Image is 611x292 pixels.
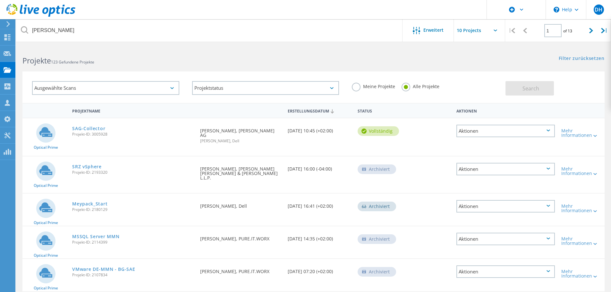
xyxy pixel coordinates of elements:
div: vollständig [358,126,399,136]
div: [PERSON_NAME], [PERSON_NAME] [PERSON_NAME] & [PERSON_NAME] L.L.P. [197,156,284,187]
div: Projektname [69,104,197,116]
span: Optical Prime [34,254,58,257]
span: Projekt-ID: 3005928 [72,132,194,136]
div: Archiviert [358,234,396,244]
label: Alle Projekte [402,83,439,89]
div: Erstellungsdatum [284,104,354,117]
span: 123 Gefundene Projekte [51,59,94,65]
input: Projekte nach Namen, Verantwortlichem, ID, Unternehmen usw. suchen [16,19,403,42]
a: Live Optics Dashboard [6,13,75,18]
button: Search [505,81,554,96]
a: SRZ vSphere [72,164,102,169]
span: Projekt-ID: 2180129 [72,208,194,212]
span: Optical Prime [34,221,58,225]
span: Optical Prime [34,184,58,188]
div: Mehr Informationen [561,237,601,246]
div: [PERSON_NAME], PURE.IT.WORX [197,259,284,280]
div: Archiviert [358,267,396,277]
a: Meypack_Start [72,202,107,206]
div: [DATE] 16:00 (-04:00) [284,156,354,178]
div: Aktionen [456,163,555,175]
span: Search [522,85,539,92]
b: Projekte [22,55,51,66]
span: Optical Prime [34,286,58,290]
div: Mehr Informationen [561,129,601,138]
div: Ausgewählte Scans [32,81,179,95]
span: [PERSON_NAME], Dell [200,139,281,143]
div: [PERSON_NAME], Dell [197,194,284,215]
div: [DATE] 14:35 (+02:00) [284,226,354,247]
span: Erweitert [423,28,444,32]
div: Mehr Informationen [561,204,601,213]
a: SAG-Collector [72,126,105,131]
a: MSSQL Server MMN [72,234,119,239]
label: Meine Projekte [352,83,395,89]
div: | [505,19,518,42]
div: Archiviert [358,202,396,211]
div: Aktionen [456,265,555,278]
div: [DATE] 16:41 (+02:00) [284,194,354,215]
span: Projekt-ID: 2114399 [72,240,194,244]
div: [PERSON_NAME], [PERSON_NAME] AG [197,118,284,149]
span: Projekt-ID: 2107834 [72,273,194,277]
div: Mehr Informationen [561,167,601,176]
span: of 13 [563,28,572,34]
div: [DATE] 10:45 (+02:00) [284,118,354,139]
div: Aktionen [456,200,555,213]
div: [DATE] 07:20 (+02:00) [284,259,354,280]
div: Mehr Informationen [561,269,601,278]
div: | [598,19,611,42]
span: Projekt-ID: 2193320 [72,171,194,174]
a: Filter zurücksetzen [559,56,605,62]
div: Aktionen [456,233,555,245]
a: VMware DE-MMN - BG-SAE [72,267,135,271]
div: Aktionen [456,125,555,137]
span: DH [595,7,602,12]
div: Projektstatus [192,81,339,95]
div: Archiviert [358,164,396,174]
span: Optical Prime [34,146,58,149]
svg: \n [554,7,559,13]
div: Status [354,104,407,116]
div: [PERSON_NAME], PURE.IT.WORX [197,226,284,247]
div: Aktionen [453,104,558,116]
